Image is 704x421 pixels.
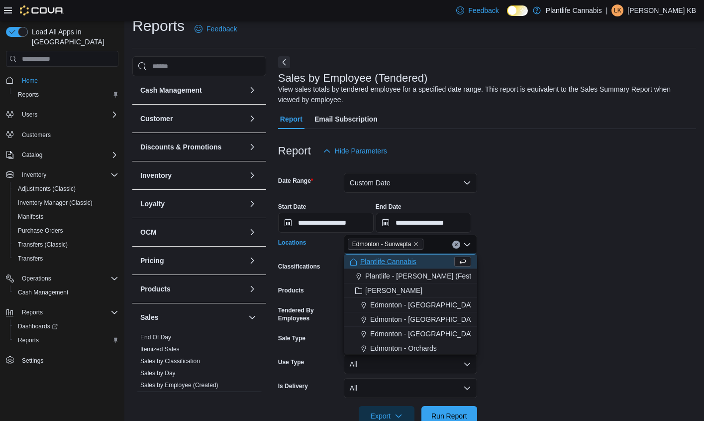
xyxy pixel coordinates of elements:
h3: Discounts & Promotions [140,142,221,152]
h3: Products [140,284,171,294]
button: Remove Edmonton - Sunwapta from selection in this group [413,241,419,247]
span: Edmonton - [GEOGRAPHIC_DATA] [370,329,481,339]
a: Sales by Employee (Created) [140,382,218,389]
div: View sales totals by tendered employee for a specified date range. This report is equivalent to t... [278,84,691,105]
span: LK [614,4,621,16]
nav: Complex example [6,69,118,394]
label: Classifications [278,263,320,271]
button: Edmonton - Orchards [344,341,477,356]
button: [PERSON_NAME] [344,283,477,298]
button: Next [278,56,290,68]
span: Edmonton - [GEOGRAPHIC_DATA] [370,300,481,310]
span: Edmonton - Orchards [370,343,437,353]
span: Catalog [22,151,42,159]
a: Reports [14,89,43,101]
h3: Pricing [140,256,164,266]
span: Load All Apps in [GEOGRAPHIC_DATA] [28,27,118,47]
a: Manifests [14,211,47,223]
button: Sales [246,311,258,323]
button: Inventory [18,169,50,181]
span: Transfers (Classic) [18,241,68,249]
h3: Sales by Employee (Tendered) [278,72,428,84]
span: Plantlife - [PERSON_NAME] (Festival) [365,271,484,281]
span: Reports [18,336,39,344]
button: Cash Management [246,84,258,96]
label: Sale Type [278,334,305,342]
a: Transfers [14,253,47,265]
button: Discounts & Promotions [246,141,258,153]
button: Reports [18,306,47,318]
a: Home [18,75,42,87]
button: Transfers [10,252,122,266]
button: Cash Management [10,285,122,299]
p: | [606,4,608,16]
button: Reports [10,88,122,102]
a: Feedback [191,19,241,39]
span: Hide Parameters [335,146,387,156]
span: Catalog [18,149,118,161]
button: Plantlife - [PERSON_NAME] (Festival) [344,269,477,283]
label: Start Date [278,203,306,211]
span: Reports [18,91,39,99]
a: Feedback [452,0,503,20]
span: Operations [18,273,118,284]
button: Sales [140,312,244,322]
span: Report [280,109,302,129]
button: Customer [246,113,258,125]
button: Cash Management [140,85,244,95]
button: Plantlife Cannabis [344,255,477,269]
label: End Date [376,203,402,211]
input: Dark Mode [507,5,528,16]
span: Dashboards [18,322,58,330]
a: Inventory Manager (Classic) [14,197,97,209]
span: Transfers [14,253,118,265]
button: Customers [2,128,122,142]
span: Inventory [22,171,46,179]
button: Inventory [246,169,258,181]
span: Settings [18,354,118,367]
span: Edmonton - [GEOGRAPHIC_DATA] [370,314,481,324]
button: Clear input [452,241,460,249]
a: Settings [18,355,47,367]
button: OCM [140,227,244,237]
label: Is Delivery [278,382,308,390]
button: Edmonton - [GEOGRAPHIC_DATA] [344,327,477,341]
div: Liam KB [611,4,623,16]
a: Itemized Sales [140,346,180,353]
span: Adjustments (Classic) [18,185,76,193]
button: Users [2,108,122,122]
span: End Of Day [140,333,171,341]
label: Date Range [278,177,313,185]
span: Operations [22,275,51,282]
a: End Of Day [140,334,171,341]
h3: Cash Management [140,85,202,95]
span: Adjustments (Classic) [14,183,118,195]
span: Reports [14,89,118,101]
span: Users [18,109,118,121]
img: Cova [20,5,64,15]
button: Users [18,109,41,121]
button: Adjustments (Classic) [10,182,122,196]
a: Cash Management [14,286,72,298]
button: Inventory [2,168,122,182]
h3: Report [278,145,311,157]
button: Close list of options [463,241,471,249]
span: Settings [22,357,43,365]
span: Cash Management [18,288,68,296]
span: Inventory Manager (Classic) [14,197,118,209]
span: Feedback [468,5,499,15]
a: Transfers (Classic) [14,239,72,251]
button: Edmonton - [GEOGRAPHIC_DATA] [344,312,477,327]
h3: Loyalty [140,199,165,209]
button: All [344,354,477,374]
label: Tendered By Employees [278,306,340,322]
a: Dashboards [14,320,62,332]
input: Press the down key to open a popover containing a calendar. [376,213,471,233]
span: Users [22,111,37,119]
button: Home [2,73,122,87]
button: Reports [10,333,122,347]
p: Plantlife Cannabis [546,4,602,16]
span: Edmonton - Sunwapta [352,239,411,249]
a: Customers [18,129,55,141]
button: Operations [2,272,122,285]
